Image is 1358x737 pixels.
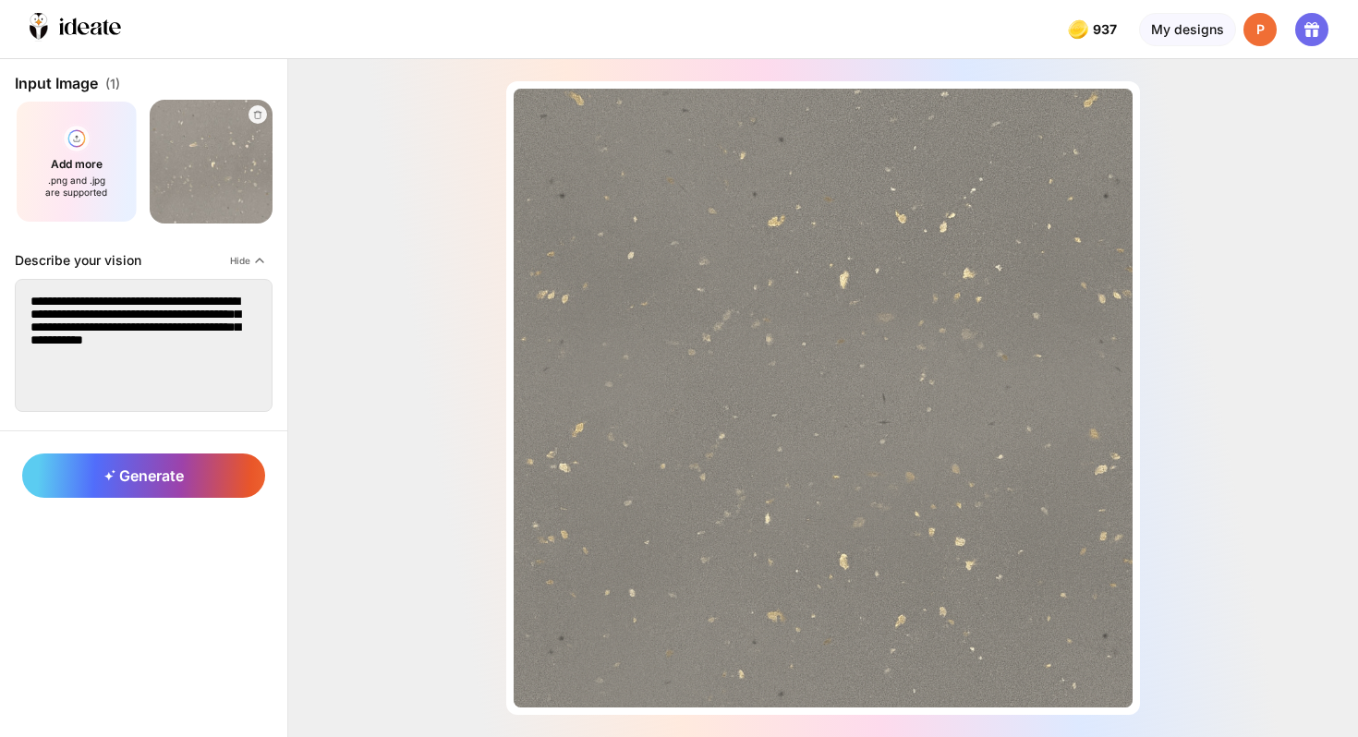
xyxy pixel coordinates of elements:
div: Describe your vision [15,252,141,268]
div: P [1243,13,1277,46]
span: Hide [230,255,250,266]
span: 937 [1093,22,1121,37]
span: (1) [105,76,120,91]
div: Input Image [15,74,273,92]
span: Generate [104,466,184,485]
div: My designs [1139,13,1236,46]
